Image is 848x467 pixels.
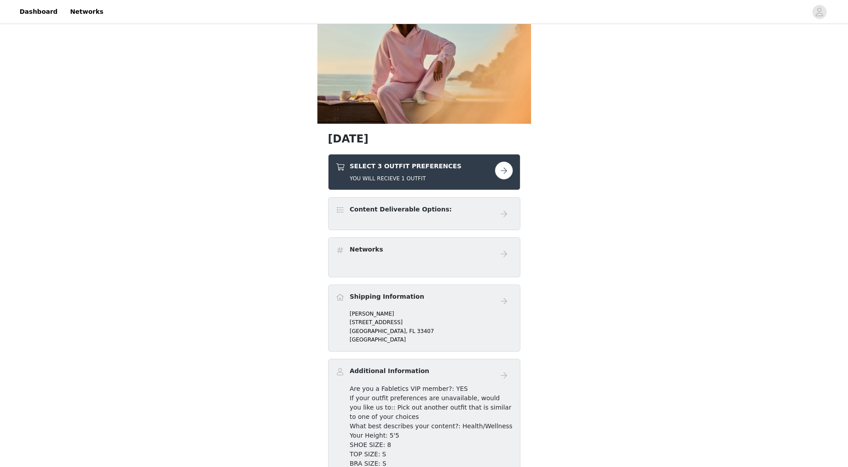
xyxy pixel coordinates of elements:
span: If your outfit preferences are unavailable, would you like us to:: Pick out another outfit that i... [350,394,511,420]
div: avatar [815,5,824,19]
h4: Shipping Information [350,292,424,301]
span: Are you a Fabletics VIP member?: YES [350,385,468,392]
div: SELECT 3 OUTFIT PREFERENCES [328,154,520,190]
span: FL [409,328,415,334]
span: [GEOGRAPHIC_DATA], [350,328,408,334]
a: Networks [65,2,109,22]
span: TOP SIZE: S [350,451,386,458]
span: What best describes your content?: Health/Wellness [350,422,513,430]
span: 33407 [417,328,434,334]
div: Shipping Information [328,284,520,352]
div: Networks [328,237,520,277]
h1: [DATE] [328,131,520,147]
p: [PERSON_NAME] [350,310,513,318]
h4: Additional Information [350,366,430,376]
h5: YOU WILL RECIEVE 1 OUTFIT [350,175,462,183]
span: BRA SIZE: S [350,460,386,467]
p: [GEOGRAPHIC_DATA] [350,336,513,344]
span: SHOE SIZE: 8 [350,441,391,448]
h4: Networks [350,245,383,254]
h4: Content Deliverable Options: [350,205,452,214]
span: Your Height: 5'5 [350,432,399,439]
div: Content Deliverable Options: [328,197,520,230]
h4: SELECT 3 OUTFIT PREFERENCES [350,162,462,171]
a: Dashboard [14,2,63,22]
p: [STREET_ADDRESS] [350,318,513,326]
